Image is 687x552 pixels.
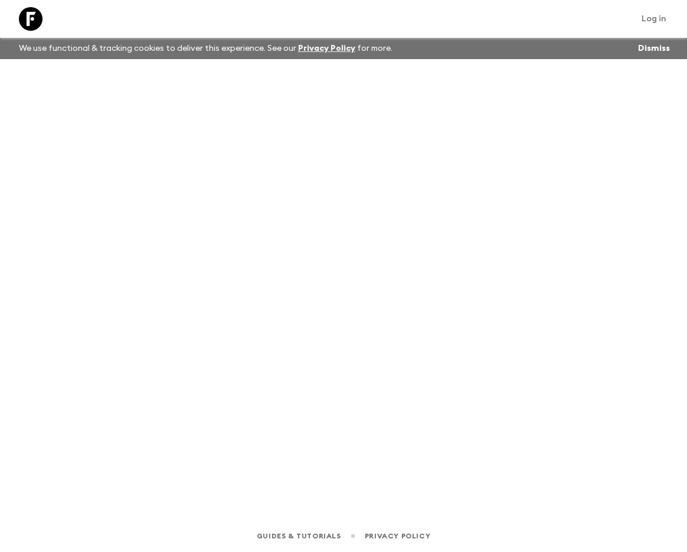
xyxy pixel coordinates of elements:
[365,530,430,543] a: Privacy Policy
[14,38,397,59] p: We use functional & tracking cookies to deliver this experience. See our for more.
[635,11,673,27] a: Log in
[257,530,341,543] a: Guides & Tutorials
[635,40,673,57] button: Dismiss
[298,44,355,53] a: Privacy Policy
